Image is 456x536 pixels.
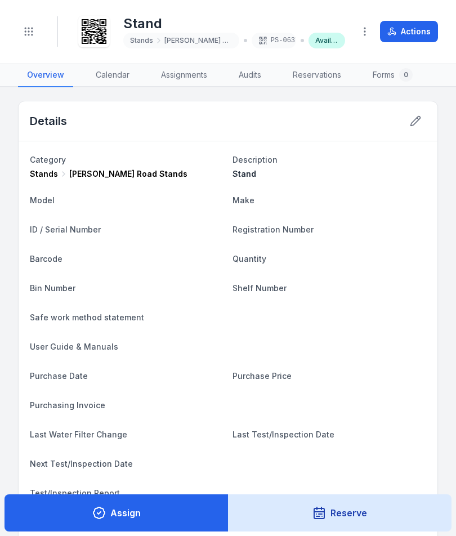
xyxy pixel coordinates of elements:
span: Stand [233,169,256,178]
div: 0 [399,68,413,82]
button: Assign [5,494,229,531]
span: User Guide & Manuals [30,342,118,351]
span: Purchasing Invoice [30,400,105,410]
span: Barcode [30,254,62,263]
span: Stands [30,168,58,180]
span: Make [233,195,254,205]
span: Model [30,195,55,205]
button: Toggle navigation [18,21,39,42]
span: Last Test/Inspection Date [233,430,334,439]
span: Quantity [233,254,266,263]
a: Reservations [284,64,350,87]
a: Forms0 [364,64,422,87]
span: [PERSON_NAME] Road Stands [69,168,187,180]
h2: Details [30,113,67,129]
a: Audits [230,64,270,87]
span: Safe work method statement [30,312,144,322]
span: Last Water Filter Change [30,430,127,439]
div: Available [309,33,345,48]
a: Overview [18,64,73,87]
span: Bin Number [30,283,75,293]
span: [PERSON_NAME] Road Stands [164,36,233,45]
span: Category [30,155,66,164]
button: Actions [380,21,438,42]
a: Calendar [87,64,138,87]
span: Next Test/Inspection Date [30,459,133,468]
span: Test/Inspection Report [30,488,120,498]
span: Stands [130,36,153,45]
div: PS-0637 [252,33,296,48]
button: Reserve [228,494,452,531]
span: Description [233,155,278,164]
span: Shelf Number [233,283,287,293]
span: Registration Number [233,225,314,234]
h1: Stand [123,15,345,33]
span: Purchase Price [233,371,292,381]
span: ID / Serial Number [30,225,101,234]
span: Purchase Date [30,371,88,381]
a: Assignments [152,64,216,87]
